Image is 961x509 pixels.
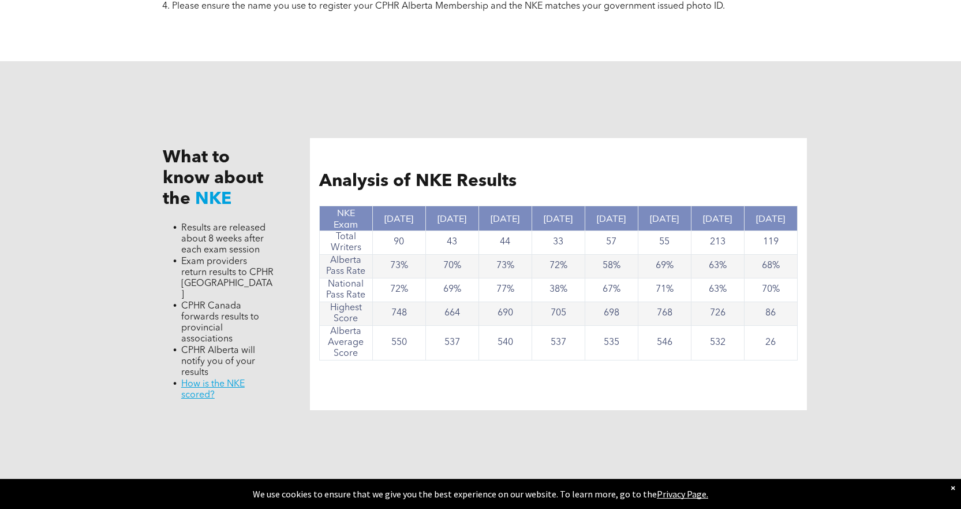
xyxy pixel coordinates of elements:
[744,206,797,231] th: [DATE]
[319,302,372,325] td: Highest Score
[425,302,478,325] td: 664
[744,278,797,302] td: 70%
[744,325,797,360] td: 26
[425,278,478,302] td: 69%
[691,206,744,231] th: [DATE]
[319,278,372,302] td: National Pass Rate
[372,325,425,360] td: 550
[657,488,708,500] a: Privacy Page.
[638,231,691,254] td: 55
[532,231,585,254] td: 33
[425,231,478,254] td: 43
[532,278,585,302] td: 38%
[181,380,245,400] a: How is the NKE scored?
[319,254,372,278] td: Alberta Pass Rate
[478,254,532,278] td: 73%
[372,231,425,254] td: 90
[744,231,797,254] td: 119
[478,325,532,360] td: 540
[478,302,532,325] td: 690
[691,278,744,302] td: 63%
[638,302,691,325] td: 768
[319,173,517,190] span: Analysis of NKE Results
[585,206,638,231] th: [DATE]
[181,257,274,299] span: Exam providers return results to CPHR [GEOGRAPHIC_DATA]
[478,206,532,231] th: [DATE]
[181,224,266,255] span: Results are released about 8 weeks after each exam session
[585,231,638,254] td: 57
[425,206,478,231] th: [DATE]
[195,191,231,208] span: NKE
[372,206,425,231] th: [DATE]
[744,254,797,278] td: 68%
[532,302,585,325] td: 705
[163,149,263,208] span: What to know about the
[585,278,638,302] td: 67%
[638,325,691,360] td: 546
[691,254,744,278] td: 63%
[532,325,585,360] td: 537
[532,206,585,231] th: [DATE]
[181,302,259,344] span: CPHR Canada forwards results to provincial associations
[172,1,813,12] li: Please ensure the name you use to register your CPHR Alberta Membership and the NKE matches your ...
[585,302,638,325] td: 698
[691,325,744,360] td: 532
[478,278,532,302] td: 77%
[638,206,691,231] th: [DATE]
[425,254,478,278] td: 70%
[691,231,744,254] td: 213
[425,325,478,360] td: 537
[951,482,955,493] div: Dismiss notification
[744,302,797,325] td: 86
[372,302,425,325] td: 748
[181,346,255,377] span: CPHR Alberta will notify you of your results
[532,254,585,278] td: 72%
[585,254,638,278] td: 58%
[638,278,691,302] td: 71%
[319,206,372,231] th: NKE Exam
[372,254,425,278] td: 73%
[372,278,425,302] td: 72%
[319,325,372,360] td: Alberta Average Score
[691,302,744,325] td: 726
[585,325,638,360] td: 535
[478,231,532,254] td: 44
[638,254,691,278] td: 69%
[319,231,372,254] td: Total Writers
